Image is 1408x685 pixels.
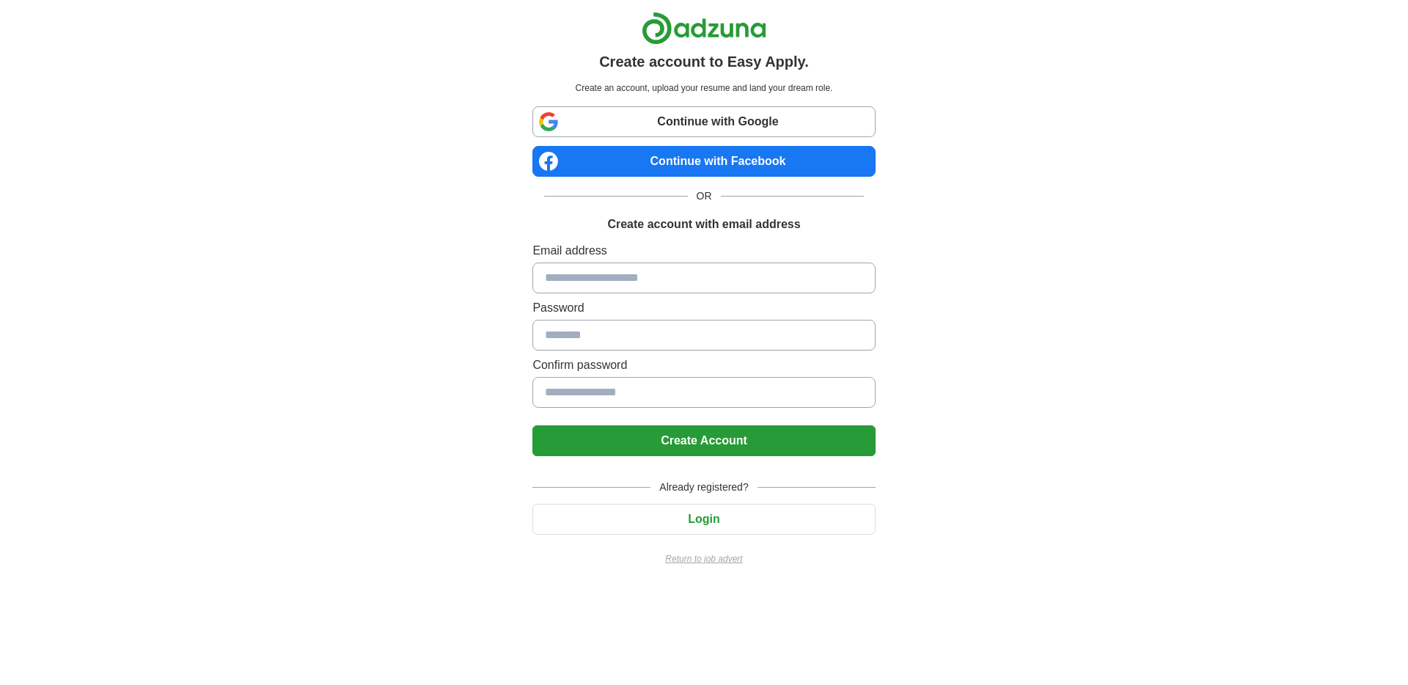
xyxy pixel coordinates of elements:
[532,425,875,456] button: Create Account
[607,216,800,233] h1: Create account with email address
[532,146,875,177] a: Continue with Facebook
[535,81,872,95] p: Create an account, upload your resume and land your dream role.
[688,188,721,204] span: OR
[532,513,875,525] a: Login
[532,356,875,374] label: Confirm password
[642,12,766,45] img: Adzuna logo
[599,51,809,73] h1: Create account to Easy Apply.
[532,106,875,137] a: Continue with Google
[532,504,875,535] button: Login
[650,480,757,495] span: Already registered?
[532,299,875,317] label: Password
[532,552,875,565] a: Return to job advert
[532,242,875,260] label: Email address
